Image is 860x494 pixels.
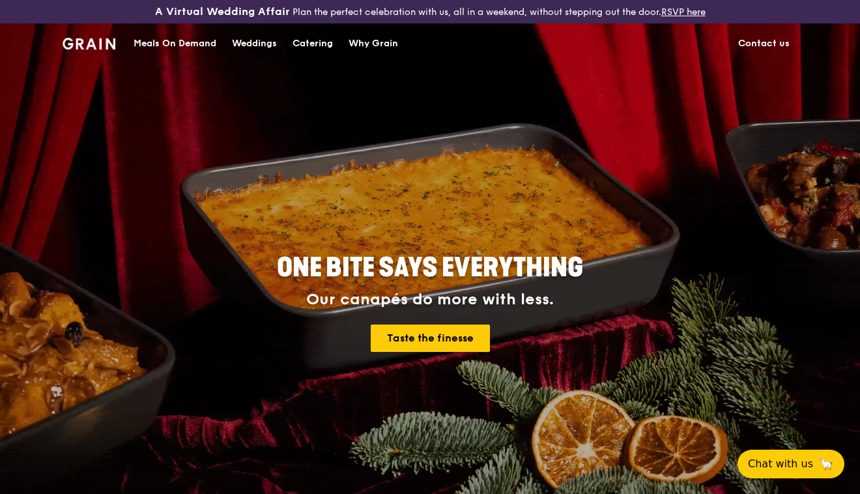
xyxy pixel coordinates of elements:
[134,24,216,63] div: Meals On Demand
[143,5,717,18] div: Plan the perfect celebration with us, all in a weekend, without stepping out the door.
[224,24,285,63] a: Weddings
[63,23,115,62] a: GrainGrain
[155,5,290,18] h3: A Virtual Wedding Affair
[818,456,834,472] span: 🦙
[738,450,844,478] button: Chat with us🦙
[748,456,813,472] span: Chat with us
[277,252,583,283] span: ONE BITE SAYS EVERYTHING
[232,24,277,63] div: Weddings
[63,38,115,50] img: Grain
[341,24,406,63] a: Why Grain
[371,325,490,352] a: Taste the finesse
[285,24,341,63] a: Catering
[730,24,797,63] a: Contact us
[349,24,398,63] div: Why Grain
[293,24,333,63] div: Catering
[195,291,665,309] div: Our canapés do more with less.
[661,7,706,18] a: RSVP here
